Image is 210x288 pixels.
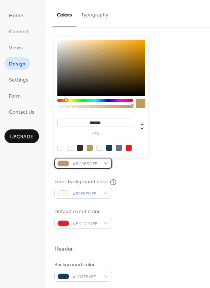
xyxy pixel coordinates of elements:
[9,108,34,116] span: Contact Us
[57,132,133,136] label: hex
[9,44,23,52] span: Views
[4,41,27,53] a: Views
[72,220,100,228] span: #ED1C24FF
[4,25,33,37] a: Connect
[96,145,102,151] div: rgb(252, 248, 237)
[4,129,39,143] button: Upgrade
[9,92,21,100] span: Form
[4,89,25,102] a: Form
[87,145,93,151] div: rgb(188, 155, 93)
[4,73,33,86] a: Settings
[4,105,39,118] a: Contact Us
[126,145,132,151] div: rgb(237, 28, 36)
[72,160,100,168] span: #BC9B5DFF
[54,208,111,216] div: Default event color
[9,60,25,68] span: Design
[72,190,100,198] span: #FCF8EDFF
[72,273,100,281] span: #103F54FF
[67,145,73,151] div: rgb(255, 255, 255)
[4,57,30,70] a: Design
[106,145,112,151] div: rgb(16, 63, 84)
[57,145,63,151] div: rgba(0, 0, 0, 0)
[54,261,111,269] div: Background color
[77,145,83,151] div: rgb(47, 46, 46)
[4,9,28,21] a: Home
[9,28,29,36] span: Connect
[9,76,28,84] span: Settings
[116,145,122,151] div: rgb(105, 113, 139)
[54,178,108,186] div: Inner background color
[54,245,73,253] div: Header
[9,12,23,20] span: Home
[10,133,33,141] span: Upgrade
